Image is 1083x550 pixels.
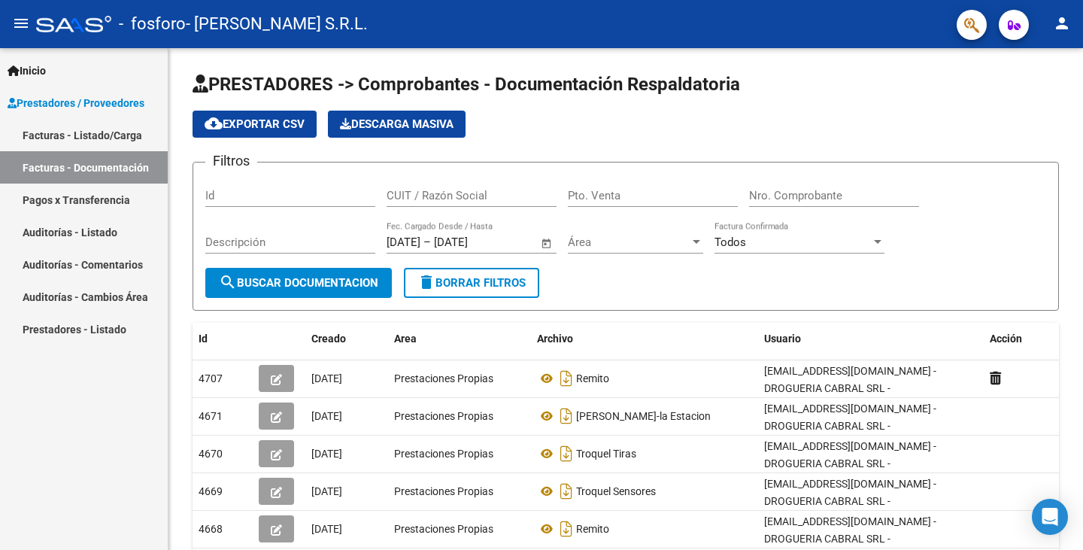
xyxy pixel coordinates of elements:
[394,372,493,384] span: Prestaciones Propias
[12,14,30,32] mat-icon: menu
[984,323,1059,355] datatable-header-cell: Acción
[764,403,936,432] span: [EMAIL_ADDRESS][DOMAIN_NAME] - DROGUERIA CABRAL SRL -
[557,366,576,390] i: Descargar documento
[1053,14,1071,32] mat-icon: person
[205,114,223,132] mat-icon: cloud_download
[394,523,493,535] span: Prestaciones Propias
[394,448,493,460] span: Prestaciones Propias
[758,323,984,355] datatable-header-cell: Usuario
[537,333,573,345] span: Archivo
[199,333,208,345] span: Id
[193,323,253,355] datatable-header-cell: Id
[311,448,342,460] span: [DATE]
[311,372,342,384] span: [DATE]
[764,333,801,345] span: Usuario
[576,372,609,384] span: Remito
[557,517,576,541] i: Descargar documento
[328,111,466,138] button: Descarga Masiva
[404,268,539,298] button: Borrar Filtros
[199,485,223,497] span: 4669
[568,235,690,249] span: Área
[576,523,609,535] span: Remito
[219,276,378,290] span: Buscar Documentacion
[199,372,223,384] span: 4707
[394,333,417,345] span: Area
[340,117,454,131] span: Descarga Masiva
[387,235,420,249] input: Fecha inicio
[219,273,237,291] mat-icon: search
[531,323,758,355] datatable-header-cell: Archivo
[199,410,223,422] span: 4671
[199,523,223,535] span: 4668
[186,8,368,41] span: - [PERSON_NAME] S.R.L.
[305,323,388,355] datatable-header-cell: Creado
[764,365,936,394] span: [EMAIL_ADDRESS][DOMAIN_NAME] - DROGUERIA CABRAL SRL -
[434,235,507,249] input: Fecha fin
[328,111,466,138] app-download-masive: Descarga masiva de comprobantes (adjuntos)
[394,410,493,422] span: Prestaciones Propias
[417,276,526,290] span: Borrar Filtros
[557,404,576,428] i: Descargar documento
[205,150,257,172] h3: Filtros
[423,235,431,249] span: –
[205,117,305,131] span: Exportar CSV
[764,478,936,507] span: [EMAIL_ADDRESS][DOMAIN_NAME] - DROGUERIA CABRAL SRL -
[8,62,46,79] span: Inicio
[205,268,392,298] button: Buscar Documentacion
[311,485,342,497] span: [DATE]
[576,485,656,497] span: Troquel Sensores
[8,95,144,111] span: Prestadores / Proveedores
[576,448,636,460] span: Troquel Tiras
[193,111,317,138] button: Exportar CSV
[119,8,186,41] span: - fosforo
[199,448,223,460] span: 4670
[311,333,346,345] span: Creado
[311,410,342,422] span: [DATE]
[538,235,556,252] button: Open calendar
[1032,499,1068,535] div: Open Intercom Messenger
[990,333,1022,345] span: Acción
[417,273,435,291] mat-icon: delete
[714,235,746,249] span: Todos
[193,74,740,95] span: PRESTADORES -> Comprobantes - Documentación Respaldatoria
[388,323,531,355] datatable-header-cell: Area
[557,479,576,503] i: Descargar documento
[311,523,342,535] span: [DATE]
[764,515,936,545] span: [EMAIL_ADDRESS][DOMAIN_NAME] - DROGUERIA CABRAL SRL -
[576,410,711,422] span: [PERSON_NAME]-la Estacion
[764,440,936,469] span: [EMAIL_ADDRESS][DOMAIN_NAME] - DROGUERIA CABRAL SRL -
[394,485,493,497] span: Prestaciones Propias
[557,442,576,466] i: Descargar documento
